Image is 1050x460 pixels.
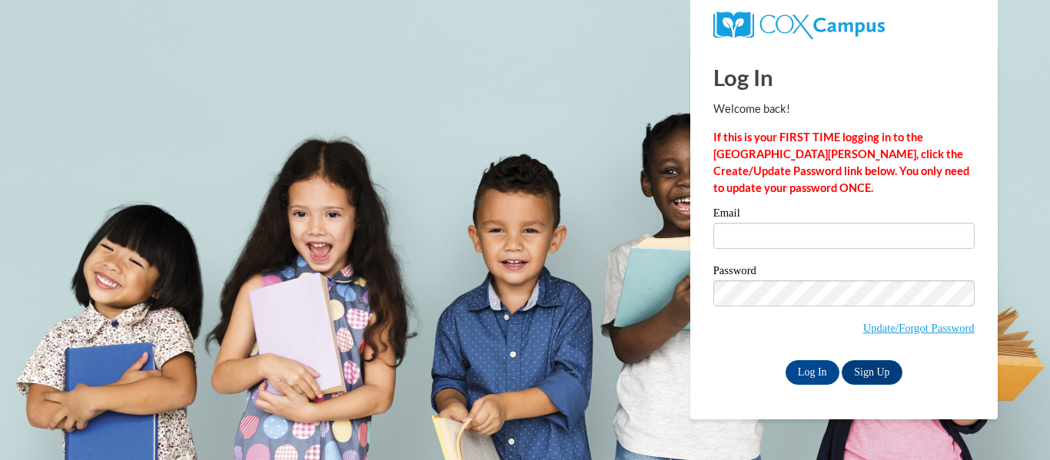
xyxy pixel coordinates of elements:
[713,18,885,31] a: COX Campus
[842,360,902,385] a: Sign Up
[713,12,885,39] img: COX Campus
[713,207,975,223] label: Email
[713,101,975,117] p: Welcome back!
[713,131,969,194] strong: If this is your FIRST TIME logging in to the [GEOGRAPHIC_DATA][PERSON_NAME], click the Create/Upd...
[713,61,975,93] h1: Log In
[713,265,975,280] label: Password
[863,322,975,334] a: Update/Forgot Password
[786,360,839,385] input: Log In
